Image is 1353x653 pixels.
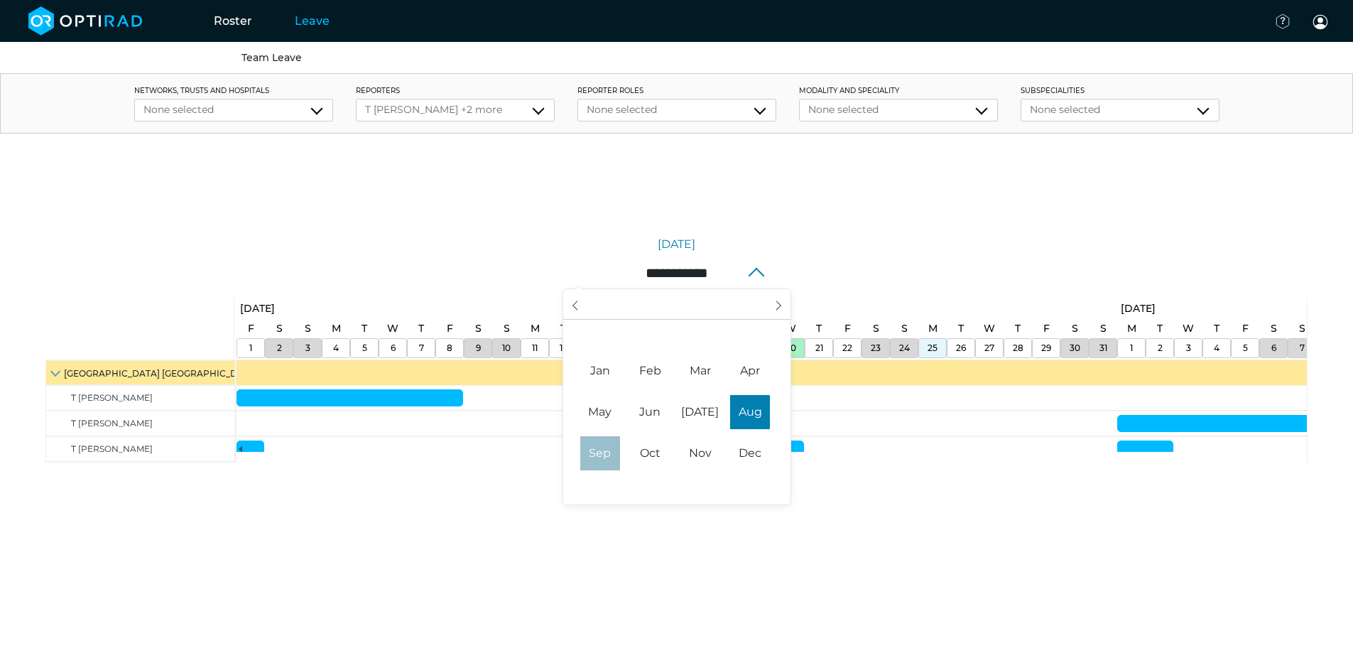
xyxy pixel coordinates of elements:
[28,6,143,36] img: brand-opti-rad-logos-blue-and-white-d2f68631ba2948856bd03f2d395fb146ddc8fb01b4b6e9315ea85fa773367...
[330,339,342,357] a: August 4, 2025
[356,85,555,96] label: Reporters
[443,339,456,357] a: August 8, 2025
[1179,318,1197,339] a: September 3, 2025
[580,395,620,429] span: May 1, 2025
[415,339,428,357] a: August 7, 2025
[808,102,989,117] div: None selected
[273,339,286,357] a: August 2, 2025
[359,339,371,357] a: August 5, 2025
[924,339,941,357] a: August 25, 2025
[527,318,543,339] a: August 11, 2025
[71,418,153,428] span: T [PERSON_NAME]
[384,318,402,339] a: August 6, 2025
[1239,318,1252,339] a: September 5, 2025
[1153,318,1166,339] a: September 2, 2025
[443,318,457,339] a: August 8, 2025
[328,318,344,339] a: August 4, 2025
[134,85,333,96] label: networks, trusts and hospitals
[955,318,967,339] a: August 26, 2025
[925,318,941,339] a: August 25, 2025
[841,318,854,339] a: August 22, 2025
[1011,318,1024,339] a: August 28, 2025
[839,339,856,357] a: August 22, 2025
[867,339,884,357] a: August 23, 2025
[1030,102,1210,117] div: None selected
[813,318,825,339] a: August 21, 2025
[472,318,485,339] a: August 9, 2025
[241,51,302,64] a: Team Leave
[1210,339,1223,357] a: September 4, 2025
[781,318,800,339] a: August 20, 2025
[1210,318,1223,339] a: September 4, 2025
[630,354,670,388] span: February 1, 2025
[237,298,278,319] a: August 1, 2025
[64,368,258,379] span: [GEOGRAPHIC_DATA] [GEOGRAPHIC_DATA]
[500,318,514,339] a: August 10, 2025
[869,318,883,339] a: August 23, 2025
[244,318,258,339] a: August 1, 2025
[472,339,484,357] a: August 9, 2025
[387,339,399,357] a: August 6, 2025
[898,318,911,339] a: August 24, 2025
[1154,339,1166,357] a: September 2, 2025
[653,297,700,312] input: Year
[587,102,767,117] div: None selected
[896,339,913,357] a: August 24, 2025
[1040,318,1053,339] a: August 29, 2025
[1126,339,1136,357] a: September 1, 2025
[730,395,770,429] span: August 1, 2025
[680,354,720,388] span: March 1, 2025
[1295,318,1309,339] a: September 7, 2025
[1096,339,1111,357] a: August 31, 2025
[365,102,545,117] div: T [PERSON_NAME] +2 more
[730,354,770,388] span: April 1, 2025
[1097,318,1110,339] a: August 31, 2025
[1268,339,1280,357] a: September 6, 2025
[1239,339,1251,357] a: September 5, 2025
[812,339,827,357] a: August 21, 2025
[273,318,286,339] a: August 2, 2025
[680,395,720,429] span: July 1, 2025
[630,395,670,429] span: June 1, 2025
[680,436,720,470] span: November 1, 2025
[1124,318,1140,339] a: September 1, 2025
[952,339,969,357] a: August 26, 2025
[799,85,998,96] label: Modality and Speciality
[1009,339,1027,357] a: August 28, 2025
[981,339,998,357] a: August 27, 2025
[143,102,324,117] div: None selected
[302,339,314,357] a: August 3, 2025
[928,342,938,353] span: 25
[1117,298,1159,319] a: September 1, 2025
[1038,339,1055,357] a: August 29, 2025
[528,339,541,357] a: August 11, 2025
[1267,318,1281,339] a: September 6, 2025
[1296,339,1308,357] a: September 7, 2025
[1066,339,1084,357] a: August 30, 2025
[71,443,153,454] span: T [PERSON_NAME]
[577,85,776,96] label: Reporter roles
[658,236,695,253] a: [DATE]
[782,339,800,357] a: August 20, 2025
[730,436,770,470] span: December 1, 2025
[1068,318,1082,339] a: August 30, 2025
[580,354,620,388] span: January 1, 2025
[557,318,570,339] a: August 12, 2025
[415,318,428,339] a: August 7, 2025
[980,318,999,339] a: August 27, 2025
[301,318,315,339] a: August 3, 2025
[556,339,571,357] a: August 12, 2025
[630,436,670,470] span: October 1, 2025
[358,318,371,339] a: August 5, 2025
[1183,339,1195,357] a: September 3, 2025
[246,339,256,357] a: August 1, 2025
[499,339,514,357] a: August 10, 2025
[1021,85,1219,96] label: Subspecialities
[71,392,153,403] span: T [PERSON_NAME]
[580,436,620,470] span: September 1, 2025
